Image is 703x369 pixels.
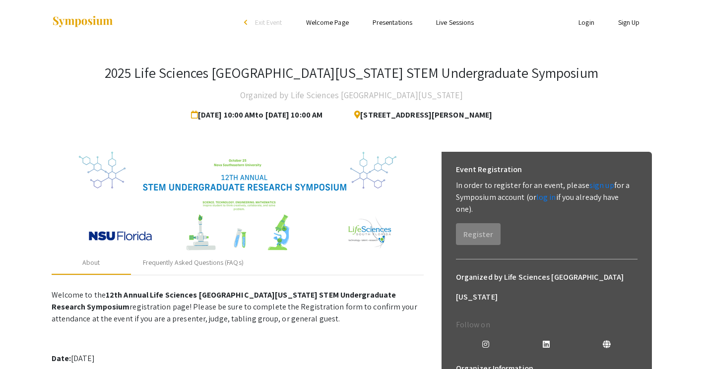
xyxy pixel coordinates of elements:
[456,267,638,307] h6: Organized by Life Sciences [GEOGRAPHIC_DATA][US_STATE]
[373,18,412,27] a: Presentations
[52,290,396,312] strong: 12th Annual Life Sciences [GEOGRAPHIC_DATA][US_STATE] STEM Undergraduate Research Symposium
[618,18,640,27] a: Sign Up
[306,18,349,27] a: Welcome Page
[52,289,424,325] p: Welcome to the registration page! Please be sure to complete the Registration form to confirm you...
[143,257,244,268] div: Frequently Asked Questions (FAQs)
[456,160,522,180] h6: Event Registration
[536,192,556,202] a: log in
[191,105,326,125] span: [DATE] 10:00 AM to [DATE] 10:00 AM
[255,18,282,27] span: Exit Event
[52,15,114,29] img: Symposium by ForagerOne
[578,18,594,27] a: Login
[346,105,492,125] span: [STREET_ADDRESS][PERSON_NAME]
[82,257,100,268] div: About
[589,180,614,190] a: sign up
[244,19,250,25] div: arrow_back_ios
[79,152,396,251] img: 32153a09-f8cb-4114-bf27-cfb6bc84fc69.png
[105,64,598,81] h3: 2025 Life Sciences [GEOGRAPHIC_DATA][US_STATE] STEM Undergraduate Symposium
[240,85,462,105] h4: Organized by Life Sciences [GEOGRAPHIC_DATA][US_STATE]
[52,353,71,364] strong: Date:
[436,18,474,27] a: Live Sessions
[52,353,424,365] p: [DATE]
[456,180,638,215] p: In order to register for an event, please for a Symposium account (or if you already have one).
[456,319,638,331] p: Follow on
[456,223,501,245] button: Register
